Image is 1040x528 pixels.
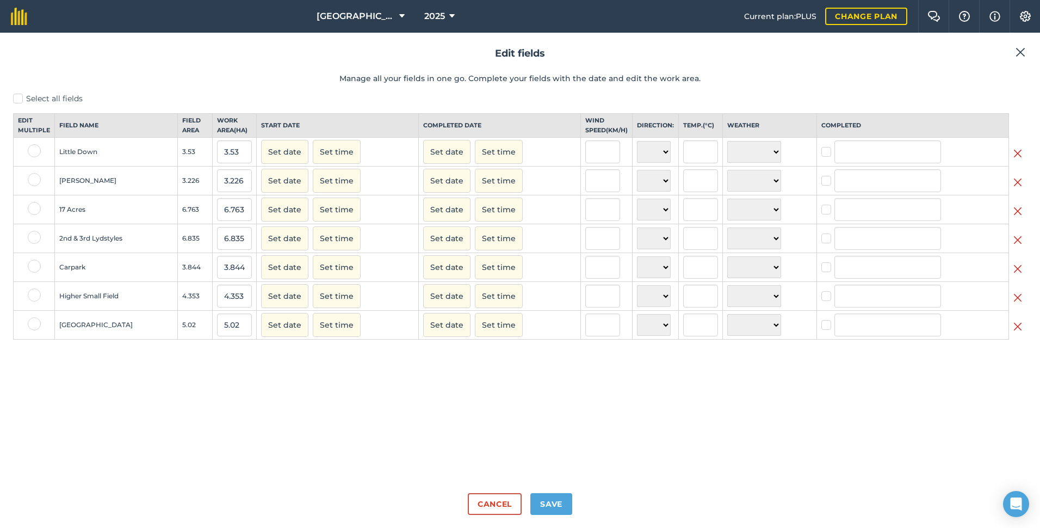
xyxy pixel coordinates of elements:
th: Edit multiple [14,114,55,138]
th: Work area ( Ha ) [213,114,257,138]
img: svg+xml;base64,PHN2ZyB4bWxucz0iaHR0cDovL3d3dy53My5vcmcvMjAwMC9zdmciIHdpZHRoPSIyMiIgaGVpZ2h0PSIzMC... [1013,176,1022,189]
button: Set time [475,140,523,164]
th: Weather [723,114,817,138]
button: Set time [475,226,523,250]
button: Set time [313,255,361,279]
a: Change plan [825,8,907,25]
td: 3.844 [178,253,213,282]
button: Set date [423,226,471,250]
img: svg+xml;base64,PHN2ZyB4bWxucz0iaHR0cDovL3d3dy53My5vcmcvMjAwMC9zdmciIHdpZHRoPSIyMiIgaGVpZ2h0PSIzMC... [1013,147,1022,160]
th: Start date [257,114,419,138]
td: 2nd & 3rd Lydstyles [55,224,178,253]
button: Set date [423,313,471,337]
span: [GEOGRAPHIC_DATA] [317,10,395,23]
th: Direction: [633,114,679,138]
img: svg+xml;base64,PHN2ZyB4bWxucz0iaHR0cDovL3d3dy53My5vcmcvMjAwMC9zdmciIHdpZHRoPSIyMiIgaGVpZ2h0PSIzMC... [1016,46,1025,59]
button: Set date [423,284,471,308]
th: Completed date [419,114,581,138]
img: svg+xml;base64,PHN2ZyB4bWxucz0iaHR0cDovL3d3dy53My5vcmcvMjAwMC9zdmciIHdpZHRoPSIyMiIgaGVpZ2h0PSIzMC... [1013,262,1022,275]
img: Two speech bubbles overlapping with the left bubble in the forefront [927,11,940,22]
button: Set time [313,140,361,164]
th: Temp. ( ° C ) [679,114,723,138]
button: Set date [423,140,471,164]
button: Set time [313,198,361,222]
th: Completed [816,114,1008,138]
td: 6.763 [178,195,213,224]
img: A question mark icon [958,11,971,22]
td: Carpark [55,253,178,282]
th: Field Area [178,114,213,138]
button: Set date [261,198,308,222]
div: Open Intercom Messenger [1003,491,1029,517]
button: Set time [475,198,523,222]
img: svg+xml;base64,PHN2ZyB4bWxucz0iaHR0cDovL3d3dy53My5vcmcvMjAwMC9zdmciIHdpZHRoPSIyMiIgaGVpZ2h0PSIzMC... [1013,291,1022,304]
button: Set date [261,284,308,308]
img: svg+xml;base64,PHN2ZyB4bWxucz0iaHR0cDovL3d3dy53My5vcmcvMjAwMC9zdmciIHdpZHRoPSIxNyIgaGVpZ2h0PSIxNy... [989,10,1000,23]
th: Field name [55,114,178,138]
td: 17 Acres [55,195,178,224]
img: svg+xml;base64,PHN2ZyB4bWxucz0iaHR0cDovL3d3dy53My5vcmcvMjAwMC9zdmciIHdpZHRoPSIyMiIgaGVpZ2h0PSIzMC... [1013,320,1022,333]
img: A cog icon [1019,11,1032,22]
img: svg+xml;base64,PHN2ZyB4bWxucz0iaHR0cDovL3d3dy53My5vcmcvMjAwMC9zdmciIHdpZHRoPSIyMiIgaGVpZ2h0PSIzMC... [1013,234,1022,247]
img: fieldmargin Logo [11,8,27,25]
button: Set time [475,169,523,193]
button: Set date [423,169,471,193]
img: svg+xml;base64,PHN2ZyB4bWxucz0iaHR0cDovL3d3dy53My5vcmcvMjAwMC9zdmciIHdpZHRoPSIyMiIgaGVpZ2h0PSIzMC... [1013,205,1022,218]
button: Set time [313,284,361,308]
td: 3.226 [178,167,213,195]
td: 4.353 [178,282,213,311]
button: Set date [261,313,308,337]
p: Manage all your fields in one go. Complete your fields with the date and edit the work area. [13,72,1027,84]
button: Set date [423,255,471,279]
button: Set time [313,313,361,337]
span: Current plan : PLUS [744,10,816,22]
td: Higher Small Field [55,282,178,311]
span: 2025 [424,10,445,23]
td: [PERSON_NAME] [55,167,178,195]
button: Set date [261,140,308,164]
th: Wind speed ( km/h ) [581,114,633,138]
button: Set time [313,169,361,193]
button: Set date [261,169,308,193]
td: [GEOGRAPHIC_DATA] [55,311,178,340]
h2: Edit fields [13,46,1027,62]
button: Cancel [468,493,522,515]
button: Set date [261,226,308,250]
button: Set date [261,255,308,279]
button: Set time [475,255,523,279]
button: Set time [475,313,523,337]
td: 3.53 [178,138,213,167]
button: Set time [475,284,523,308]
button: Set date [423,198,471,222]
td: Little Down [55,138,178,167]
button: Save [530,493,572,515]
label: Select all fields [13,93,1027,105]
td: 5.02 [178,311,213,340]
button: Set time [313,226,361,250]
td: 6.835 [178,224,213,253]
